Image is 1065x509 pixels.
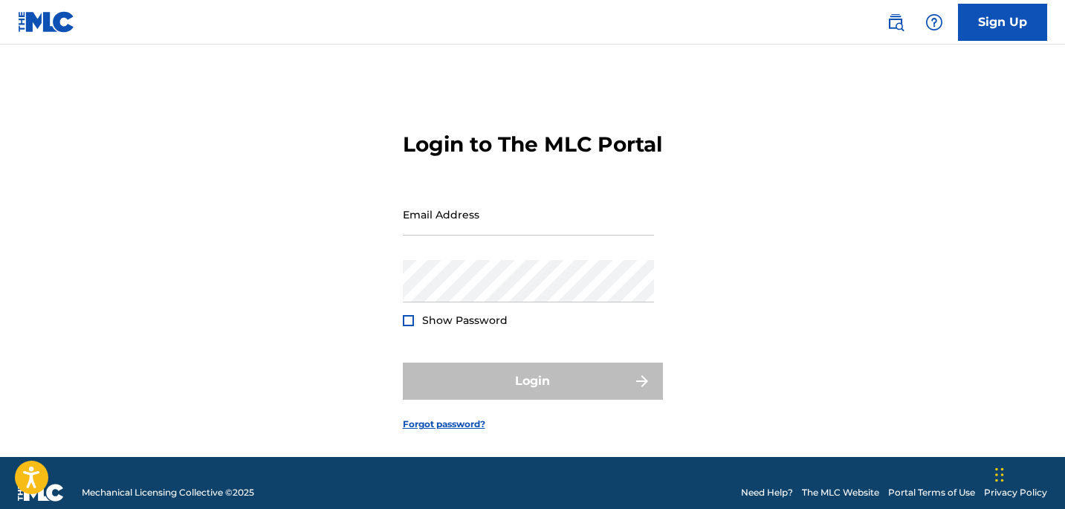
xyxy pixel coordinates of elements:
img: MLC Logo [18,11,75,33]
a: Forgot password? [403,418,485,431]
a: Portal Terms of Use [888,486,975,499]
div: Help [919,7,949,37]
h3: Login to The MLC Portal [403,132,662,158]
a: Sign Up [958,4,1047,41]
a: Privacy Policy [984,486,1047,499]
iframe: Chat Widget [991,438,1065,509]
a: Need Help? [741,486,793,499]
img: help [925,13,943,31]
span: Show Password [422,314,508,327]
span: Mechanical Licensing Collective © 2025 [82,486,254,499]
a: The MLC Website [802,486,879,499]
img: search [887,13,904,31]
img: logo [18,484,64,502]
div: Drag [995,453,1004,497]
a: Public Search [881,7,910,37]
